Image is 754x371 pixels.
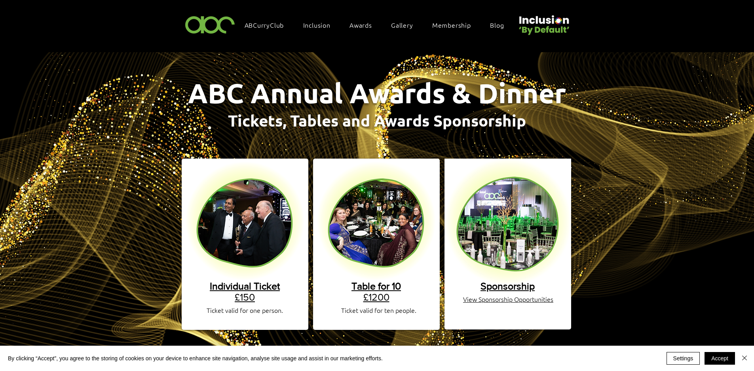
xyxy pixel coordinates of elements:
span: Gallery [391,21,413,29]
span: Ticket valid for one person. [207,306,283,314]
span: Inclusion [303,21,330,29]
span: Table for 10 [351,280,401,291]
div: Inclusion [299,17,342,33]
span: ABC Annual Awards & Dinner [188,76,566,110]
a: Gallery [387,17,425,33]
img: ABC AWARDS WEBSITE BACKGROUND BLOB (1).png [444,159,571,285]
nav: Site [241,17,516,33]
div: Awards [346,17,384,33]
span: Awards [349,21,372,29]
a: Individual Ticket£150 [210,280,280,303]
span: Ticket valid for ten people. [341,306,416,314]
button: Settings [667,352,700,365]
span: By clicking “Accept”, you agree to the storing of cookies on your device to enhance site navigati... [8,355,383,362]
span: Tickets, Tables and Awards Sponsorship [228,110,526,131]
img: Untitled design (22).png [516,9,571,36]
a: Blog [486,17,516,33]
img: Close [740,353,749,363]
button: Accept [705,352,735,365]
img: ABC-Logo-Blank-Background-01-01-2.png [183,13,237,36]
span: ABCurryClub [245,21,284,29]
button: Close [740,352,749,365]
a: Table for 10£1200 [351,280,401,303]
img: table ticket.png [317,161,436,280]
a: ABCurryClub [241,17,296,33]
a: Membership [428,17,483,33]
a: View Sponsorship Opportunities [463,295,553,303]
span: Membership [432,21,471,29]
span: Individual Ticket [210,280,280,291]
span: Blog [490,21,504,29]
a: Sponsorship [481,280,535,291]
img: single ticket.png [185,161,304,280]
